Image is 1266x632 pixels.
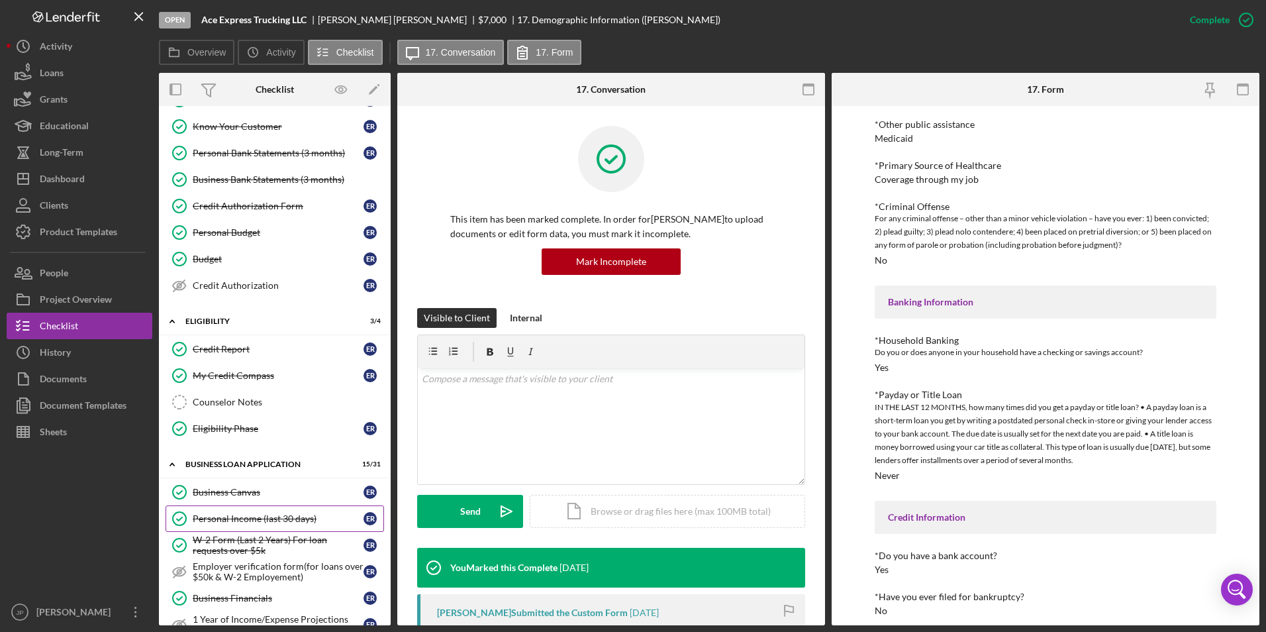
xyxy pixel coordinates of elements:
button: Project Overview [7,286,152,313]
div: Credit Information [888,512,1204,523]
div: Yes [875,362,889,373]
div: BUSINESS LOAN APPLICATION [185,460,348,468]
div: Budget [193,254,364,264]
div: You Marked this Complete [450,562,558,573]
a: Personal Income (last 30 days)ER [166,505,384,532]
a: Business CanvasER [166,479,384,505]
text: JP [16,609,23,616]
div: E R [364,618,377,631]
div: People [40,260,68,290]
label: Overview [187,47,226,58]
button: Educational [7,113,152,139]
div: Know Your Customer [193,121,364,132]
div: [PERSON_NAME] [PERSON_NAME] [318,15,478,25]
div: [PERSON_NAME] Submitted the Custom Form [437,607,628,618]
div: Dashboard [40,166,85,195]
div: E R [364,592,377,605]
a: Personal Bank Statements (3 months)ER [166,140,384,166]
div: Documents [40,366,87,395]
div: Coverage through my job [875,174,979,185]
a: Eligibility PhaseER [166,415,384,442]
div: *Payday or Title Loan [875,390,1217,400]
button: Sheets [7,419,152,445]
b: Ace Express Trucking LLC [201,15,307,25]
div: Banking Information [888,297,1204,307]
div: Checklist [256,84,294,95]
div: 17. Demographic Information ([PERSON_NAME]) [517,15,720,25]
div: *Criminal Offense [875,201,1217,212]
div: No [875,606,887,616]
label: 17. Conversation [426,47,496,58]
a: Employer verification form(for loans over $50k & W-2 Employement)ER [166,558,384,585]
button: History [7,339,152,366]
a: Business Bank Statements (3 months) [166,166,384,193]
a: My Credit CompassER [166,362,384,389]
div: 17. Form [1027,84,1064,95]
a: Clients [7,192,152,219]
div: E R [364,146,377,160]
button: Dashboard [7,166,152,192]
button: People [7,260,152,286]
button: Documents [7,366,152,392]
div: No [875,255,887,266]
a: Counselor Notes [166,389,384,415]
a: W-2 Form (Last 2 Years) For loan requests over $5kER [166,532,384,558]
button: Grants [7,86,152,113]
div: 15 / 31 [357,460,381,468]
div: IN THE LAST 12 MONTHS, how many times did you get a payday or title loan? • A payday loan is a sh... [875,401,1217,467]
a: Credit AuthorizationER [166,272,384,299]
div: *Have you ever filed for bankruptcy? [875,592,1217,602]
button: Long-Term [7,139,152,166]
div: Business Bank Statements (3 months) [193,174,383,185]
a: Know Your CustomerER [166,113,384,140]
button: Activity [7,33,152,60]
a: BudgetER [166,246,384,272]
div: Clients [40,192,68,222]
div: Checklist [40,313,78,342]
div: Personal Bank Statements (3 months) [193,148,364,158]
div: Mark Incomplete [576,248,646,275]
div: Employer verification form(for loans over $50k & W-2 Employement) [193,561,364,582]
label: 17. Form [536,47,573,58]
time: 2025-10-06 15:52 [630,607,659,618]
div: *Household Banking [875,335,1217,346]
a: Product Templates [7,219,152,245]
a: Business FinancialsER [166,585,384,611]
div: Educational [40,113,89,142]
div: Personal Budget [193,227,364,238]
div: Do you or does anyone in your household have a checking or savings account? [875,346,1217,359]
button: Visible to Client [417,308,497,328]
button: Checklist [308,40,383,65]
button: Checklist [7,313,152,339]
div: Document Templates [40,392,126,422]
div: E R [364,342,377,356]
div: E R [364,226,377,239]
div: Credit Authorization Form [193,201,364,211]
div: E R [364,486,377,499]
div: Medicaid [875,133,913,144]
div: Send [460,495,481,528]
div: W-2 Form (Last 2 Years) For loan requests over $5k [193,535,364,556]
div: Business Financials [193,593,364,604]
div: *Other public assistance [875,119,1217,130]
a: Credit ReportER [166,336,384,362]
button: Activity [238,40,304,65]
label: Checklist [336,47,374,58]
div: E R [364,199,377,213]
div: Internal [510,308,542,328]
a: Personal BudgetER [166,219,384,246]
button: Document Templates [7,392,152,419]
div: Complete [1190,7,1230,33]
div: Grants [40,86,68,116]
label: Activity [266,47,295,58]
div: [PERSON_NAME] [33,599,119,629]
div: E R [364,539,377,552]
